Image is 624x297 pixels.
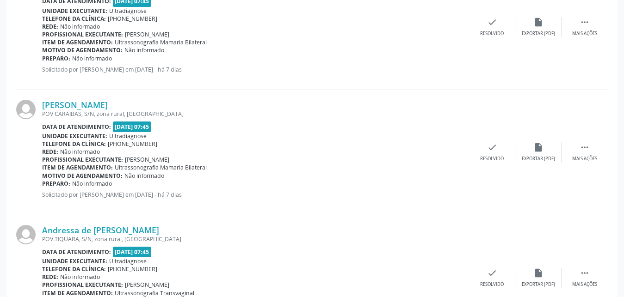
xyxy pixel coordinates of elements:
b: Telefone da clínica: [42,140,106,148]
i: check [487,142,497,152]
span: Ultradiagnose [109,257,147,265]
span: Ultradiagnose [109,7,147,15]
span: [PHONE_NUMBER] [108,15,157,23]
div: POV.TIQUARA, S/N, zona rural, [GEOGRAPHIC_DATA] [42,235,469,243]
i: insert_drive_file [533,17,544,27]
span: Não informado [60,23,100,30]
a: Andressa de [PERSON_NAME] [42,225,159,235]
i: check [487,268,497,278]
b: Motivo de agendamento: [42,172,123,180]
span: Ultrassonografia Mamaria Bilateral [115,38,207,46]
b: Profissional executante: [42,30,123,38]
b: Telefone da clínica: [42,265,106,273]
b: Telefone da clínica: [42,15,106,23]
div: Resolvido [480,281,504,288]
b: Profissional executante: [42,281,123,289]
div: Resolvido [480,156,504,162]
b: Data de atendimento: [42,123,111,131]
img: img [16,225,36,244]
span: [PERSON_NAME] [125,156,169,164]
span: [PHONE_NUMBER] [108,265,157,273]
b: Data de atendimento: [42,248,111,256]
span: Não informado [124,172,164,180]
div: POV CARAIBAS, S/N, zona rural, [GEOGRAPHIC_DATA] [42,110,469,118]
b: Profissional executante: [42,156,123,164]
i:  [580,142,590,152]
b: Rede: [42,23,58,30]
span: Ultrassonografia Transvaginal [115,289,194,297]
i: insert_drive_file [533,142,544,152]
span: [PHONE_NUMBER] [108,140,157,148]
span: Não informado [72,55,112,62]
b: Motivo de agendamento: [42,46,123,54]
span: Ultradiagnose [109,132,147,140]
span: Não informado [124,46,164,54]
b: Preparo: [42,55,70,62]
div: Exportar (PDF) [522,156,555,162]
b: Rede: [42,148,58,156]
b: Preparo: [42,180,70,188]
img: img [16,100,36,119]
a: [PERSON_NAME] [42,100,108,110]
span: Não informado [60,148,100,156]
div: Resolvido [480,30,504,37]
b: Unidade executante: [42,257,107,265]
span: [PERSON_NAME] [125,30,169,38]
div: Exportar (PDF) [522,281,555,288]
div: Mais ações [572,281,597,288]
b: Unidade executante: [42,132,107,140]
i: check [487,17,497,27]
div: Mais ações [572,30,597,37]
span: [PERSON_NAME] [125,281,169,289]
p: Solicitado por [PERSON_NAME] em [DATE] - há 7 dias [42,66,469,73]
div: Mais ações [572,156,597,162]
b: Item de agendamento: [42,164,113,171]
span: Não informado [72,180,112,188]
span: Ultrassonografia Mamaria Bilateral [115,164,207,171]
b: Unidade executante: [42,7,107,15]
b: Item de agendamento: [42,38,113,46]
b: Item de agendamento: [42,289,113,297]
div: Exportar (PDF) [522,30,555,37]
span: Não informado [60,273,100,281]
span: [DATE] 07:45 [113,247,152,257]
i: insert_drive_file [533,268,544,278]
p: Solicitado por [PERSON_NAME] em [DATE] - há 7 dias [42,191,469,199]
i:  [580,17,590,27]
i:  [580,268,590,278]
span: [DATE] 07:45 [113,121,152,132]
b: Rede: [42,273,58,281]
